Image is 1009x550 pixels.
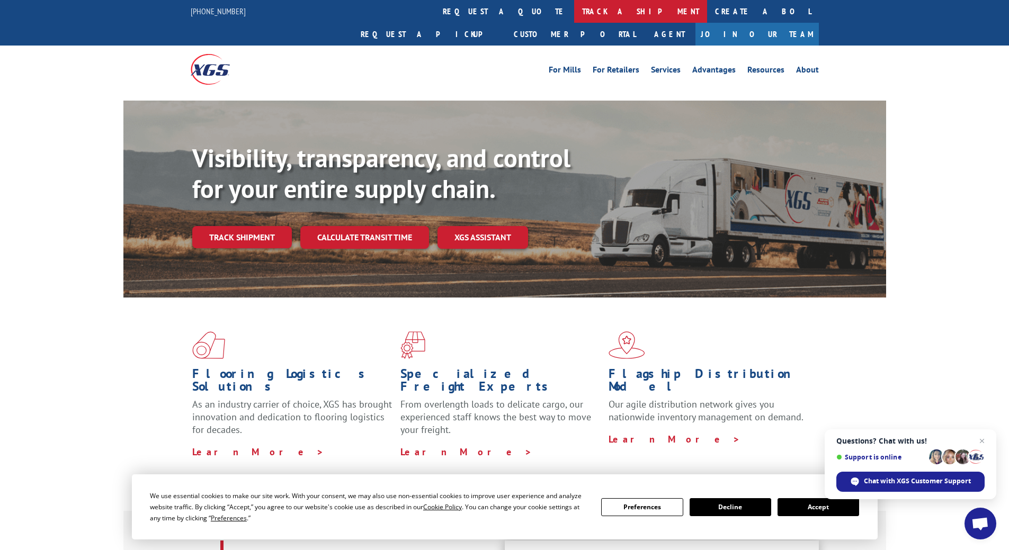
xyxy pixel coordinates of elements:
[211,513,247,522] span: Preferences
[400,367,601,398] h1: Specialized Freight Experts
[692,66,736,77] a: Advantages
[690,498,771,516] button: Decline
[353,23,506,46] a: Request a pickup
[778,498,859,516] button: Accept
[609,367,809,398] h1: Flagship Distribution Model
[192,446,324,458] a: Learn More >
[400,331,425,359] img: xgs-icon-focused-on-flooring-red
[192,226,292,248] a: Track shipment
[796,66,819,77] a: About
[965,508,996,539] div: Open chat
[549,66,581,77] a: For Mills
[506,23,644,46] a: Customer Portal
[192,398,392,436] span: As an industry carrier of choice, XGS has brought innovation and dedication to flooring logistics...
[601,498,683,516] button: Preferences
[609,331,645,359] img: xgs-icon-flagship-distribution-model-red
[400,446,532,458] a: Learn More >
[400,398,601,445] p: From overlength loads to delicate cargo, our experienced staff knows the best way to move your fr...
[609,398,803,423] span: Our agile distribution network gives you nationwide inventory management on demand.
[132,474,878,539] div: Cookie Consent Prompt
[300,226,429,249] a: Calculate transit time
[593,66,639,77] a: For Retailers
[651,66,681,77] a: Services
[747,66,784,77] a: Resources
[192,367,392,398] h1: Flooring Logistics Solutions
[609,433,740,445] a: Learn More >
[695,23,819,46] a: Join Our Team
[192,141,570,205] b: Visibility, transparency, and control for your entire supply chain.
[976,435,988,447] span: Close chat
[423,502,462,511] span: Cookie Policy
[864,476,971,486] span: Chat with XGS Customer Support
[836,437,985,445] span: Questions? Chat with us!
[644,23,695,46] a: Agent
[150,490,588,524] div: We use essential cookies to make our site work. With your consent, we may also use non-essential ...
[836,472,985,492] div: Chat with XGS Customer Support
[192,331,225,359] img: xgs-icon-total-supply-chain-intelligence-red
[836,453,925,461] span: Support is online
[191,6,246,16] a: [PHONE_NUMBER]
[437,226,528,249] a: XGS ASSISTANT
